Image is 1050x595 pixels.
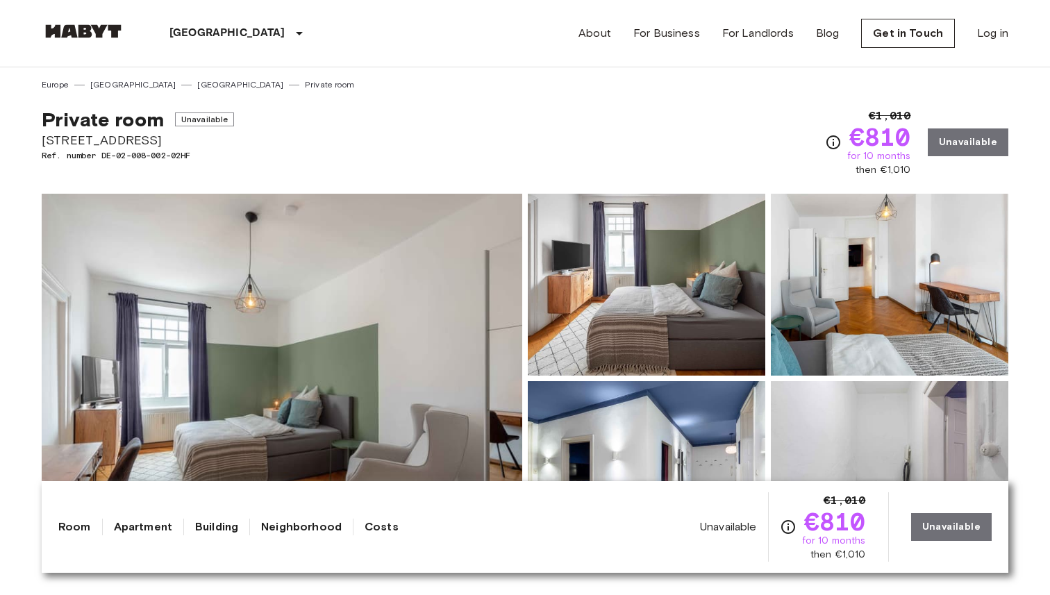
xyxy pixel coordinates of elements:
a: For Business [633,25,700,42]
a: About [578,25,611,42]
span: Unavailable [700,519,757,535]
a: [GEOGRAPHIC_DATA] [90,78,176,91]
span: €1,010 [824,492,866,509]
span: Ref. number DE-02-008-002-02HF [42,149,234,162]
img: Picture of unit DE-02-008-002-02HF [528,194,765,376]
a: Blog [816,25,840,42]
img: Habyt [42,24,125,38]
span: €810 [849,124,911,149]
a: [GEOGRAPHIC_DATA] [197,78,283,91]
span: Unavailable [175,112,235,126]
svg: Check cost overview for full price breakdown. Please note that discounts apply to new joiners onl... [780,519,797,535]
img: Picture of unit DE-02-008-002-02HF [528,381,765,563]
a: For Landlords [722,25,794,42]
a: Building [195,519,238,535]
a: Log in [977,25,1008,42]
span: Private room [42,108,164,131]
a: Apartment [114,519,172,535]
a: Get in Touch [861,19,955,48]
span: €810 [804,509,866,534]
img: Picture of unit DE-02-008-002-02HF [771,381,1008,563]
img: Picture of unit DE-02-008-002-02HF [771,194,1008,376]
a: Neighborhood [261,519,342,535]
span: €1,010 [869,108,911,124]
a: Private room [305,78,354,91]
svg: Check cost overview for full price breakdown. Please note that discounts apply to new joiners onl... [825,134,842,151]
a: Costs [365,519,399,535]
span: then €1,010 [856,163,911,177]
span: then €1,010 [810,548,866,562]
img: Marketing picture of unit DE-02-008-002-02HF [42,194,522,563]
span: [STREET_ADDRESS] [42,131,234,149]
p: [GEOGRAPHIC_DATA] [169,25,285,42]
span: for 10 months [847,149,911,163]
a: Room [58,519,91,535]
span: for 10 months [802,534,866,548]
a: Europe [42,78,69,91]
